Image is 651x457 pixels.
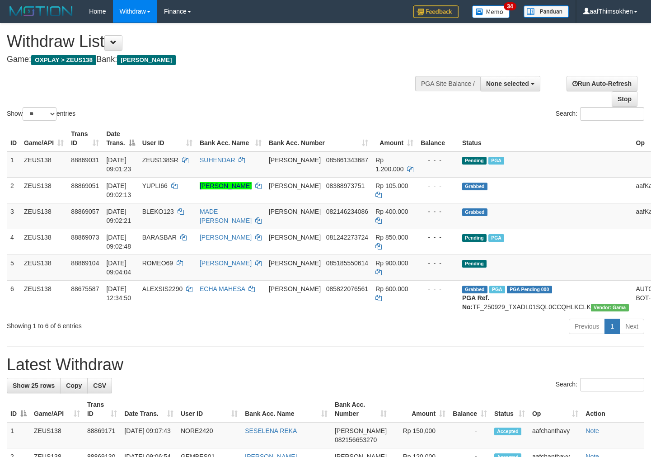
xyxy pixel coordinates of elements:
[459,280,632,315] td: TF_250929_TXADL01SQL0CCQHLKCLK
[326,208,368,215] span: Copy 082146234086 to clipboard
[106,234,131,250] span: [DATE] 09:02:48
[106,208,131,224] span: [DATE] 09:02:21
[486,80,529,87] span: None selected
[375,234,408,241] span: Rp 850.000
[93,382,106,389] span: CSV
[421,233,455,242] div: - - -
[7,203,20,229] td: 3
[582,396,644,422] th: Action
[472,5,510,18] img: Button%20Memo.svg
[20,203,67,229] td: ZEUS138
[142,182,168,189] span: YUPLI66
[269,259,321,267] span: [PERSON_NAME]
[196,126,265,151] th: Bank Acc. Name: activate to sort column ascending
[30,396,84,422] th: Game/API: activate to sort column ascending
[117,55,175,65] span: [PERSON_NAME]
[71,208,99,215] span: 88869057
[71,285,99,292] span: 88675587
[580,107,644,121] input: Search:
[13,382,55,389] span: Show 25 rows
[71,234,99,241] span: 88869073
[269,182,321,189] span: [PERSON_NAME]
[66,382,82,389] span: Copy
[556,378,644,391] label: Search:
[488,157,504,165] span: Marked by aafanarl
[7,422,30,448] td: 1
[462,157,487,165] span: Pending
[375,156,403,173] span: Rp 1.200.000
[421,181,455,190] div: - - -
[326,182,365,189] span: Copy 08388973751 to clipboard
[20,229,67,254] td: ZEUS138
[7,280,20,315] td: 6
[103,126,138,151] th: Date Trans.: activate to sort column descending
[421,155,455,165] div: - - -
[462,286,487,293] span: Grabbed
[488,234,504,242] span: Marked by aafanarl
[20,151,67,178] td: ZEUS138
[7,356,644,374] h1: Latest Withdraw
[142,208,174,215] span: BLEKO123
[7,378,61,393] a: Show 25 rows
[524,5,569,18] img: panduan.png
[580,378,644,391] input: Search:
[326,259,368,267] span: Copy 085185550614 to clipboard
[200,182,252,189] a: [PERSON_NAME]
[60,378,88,393] a: Copy
[462,294,489,311] b: PGA Ref. No:
[20,177,67,203] td: ZEUS138
[421,207,455,216] div: - - -
[417,126,459,151] th: Balance
[612,91,637,107] a: Stop
[335,436,377,443] span: Copy 082156653270 to clipboard
[569,319,605,334] a: Previous
[20,126,67,151] th: Game/API: activate to sort column ascending
[375,208,408,215] span: Rp 400.000
[375,182,408,189] span: Rp 105.000
[20,254,67,280] td: ZEUS138
[7,396,30,422] th: ID: activate to sort column descending
[142,259,173,267] span: ROMEO69
[619,319,644,334] a: Next
[494,428,521,435] span: Accepted
[591,304,629,311] span: Vendor URL: https://trx31.1velocity.biz
[139,126,196,151] th: User ID: activate to sort column ascending
[375,285,408,292] span: Rp 600.000
[121,396,177,422] th: Date Trans.: activate to sort column ascending
[415,76,480,91] div: PGA Site Balance /
[375,259,408,267] span: Rp 900.000
[462,208,487,216] span: Grabbed
[462,260,487,268] span: Pending
[241,396,331,422] th: Bank Acc. Name: activate to sort column ascending
[480,76,540,91] button: None selected
[200,234,252,241] a: [PERSON_NAME]
[200,285,245,292] a: ECHA MAHESA
[71,182,99,189] span: 88869051
[84,422,121,448] td: 88869171
[507,286,552,293] span: PGA Pending
[31,55,96,65] span: OXPLAY > ZEUS138
[177,396,241,422] th: User ID: activate to sort column ascending
[585,427,599,434] a: Note
[372,126,417,151] th: Amount: activate to sort column ascending
[421,259,455,268] div: - - -
[7,55,425,64] h4: Game: Bank:
[326,234,368,241] span: Copy 081242273724 to clipboard
[106,259,131,276] span: [DATE] 09:04:04
[459,126,632,151] th: Status
[142,285,183,292] span: ALEXSIS2290
[269,208,321,215] span: [PERSON_NAME]
[491,396,529,422] th: Status: activate to sort column ascending
[7,254,20,280] td: 5
[7,151,20,178] td: 1
[269,234,321,241] span: [PERSON_NAME]
[529,422,582,448] td: aafchanthavy
[604,319,620,334] a: 1
[106,156,131,173] span: [DATE] 09:01:23
[326,156,368,164] span: Copy 085861343687 to clipboard
[200,259,252,267] a: [PERSON_NAME]
[567,76,637,91] a: Run Auto-Refresh
[556,107,644,121] label: Search:
[84,396,121,422] th: Trans ID: activate to sort column ascending
[462,183,487,190] span: Grabbed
